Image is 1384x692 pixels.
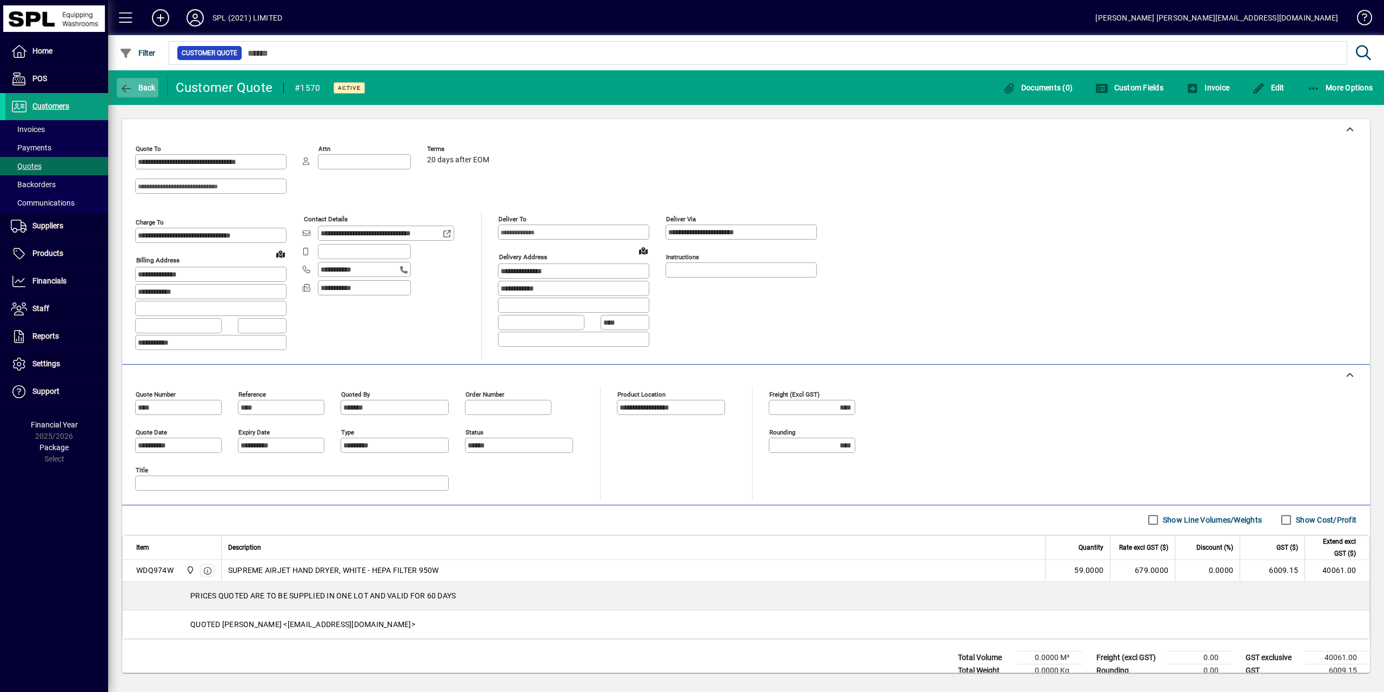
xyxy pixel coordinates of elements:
[228,565,439,576] span: SUPREME AIRJET HAND DRYER, WHITE - HEPA FILTER 950W
[1294,515,1356,525] label: Show Cost/Profit
[341,428,354,436] mat-label: Type
[1095,9,1338,27] div: [PERSON_NAME] [PERSON_NAME][EMAIL_ADDRESS][DOMAIN_NAME]
[1305,664,1370,677] td: 6009.15
[1167,664,1232,677] td: 0.00
[5,295,108,322] a: Staff
[117,78,158,97] button: Back
[1240,560,1305,582] td: 6009.15
[427,156,489,164] span: 20 days after EOM
[1093,78,1166,97] button: Custom Fields
[5,139,108,157] a: Payments
[31,420,78,429] span: Financial Year
[1079,542,1103,553] span: Quantity
[11,199,75,207] span: Communications
[5,65,108,93] a: POS
[1002,83,1073,92] span: Documents (0)
[1017,664,1082,677] td: 0.0000 Kg
[178,8,212,28] button: Profile
[32,249,63,258] span: Products
[32,359,60,368] span: Settings
[123,610,1369,638] div: QUOTED [PERSON_NAME] <[EMAIL_ADDRESS][DOMAIN_NAME]>
[1091,651,1167,664] td: Freight (excl GST)
[1175,560,1240,582] td: 0.0000
[635,242,652,259] a: View on map
[1091,664,1167,677] td: Rounding
[5,213,108,240] a: Suppliers
[465,390,504,398] mat-label: Order number
[108,78,168,97] app-page-header-button: Back
[1186,83,1229,92] span: Invoice
[5,157,108,175] a: Quotes
[318,145,330,153] mat-label: Attn
[136,428,167,436] mat-label: Quote date
[1312,536,1356,559] span: Extend excl GST ($)
[136,565,174,576] div: WDQ974W
[5,38,108,65] a: Home
[1305,78,1376,97] button: More Options
[32,47,52,55] span: Home
[953,664,1017,677] td: Total Weight
[1000,78,1075,97] button: Documents (0)
[39,443,69,452] span: Package
[1095,83,1163,92] span: Custom Fields
[1349,2,1370,37] a: Knowledge Base
[341,390,370,398] mat-label: Quoted by
[617,390,666,398] mat-label: Product location
[183,564,196,576] span: SPL (2021) Limited
[1249,78,1287,97] button: Edit
[136,145,161,153] mat-label: Quote To
[1307,83,1373,92] span: More Options
[32,304,49,313] span: Staff
[953,651,1017,664] td: Total Volume
[5,120,108,139] a: Invoices
[11,143,51,152] span: Payments
[123,582,1369,610] div: PRICES QUOTED ARE TO BE SUPPLIED IN ONE LOT AND VALID FOR 60 DAYS
[1196,542,1233,553] span: Discount (%)
[5,240,108,267] a: Products
[176,79,273,96] div: Customer Quote
[143,8,178,28] button: Add
[5,268,108,295] a: Financials
[11,162,42,170] span: Quotes
[1074,565,1103,576] span: 59.0000
[5,194,108,212] a: Communications
[1183,78,1232,97] button: Invoice
[1119,542,1168,553] span: Rate excl GST ($)
[32,74,47,83] span: POS
[769,390,820,398] mat-label: Freight (excl GST)
[119,83,156,92] span: Back
[1252,83,1285,92] span: Edit
[32,221,63,230] span: Suppliers
[32,102,69,110] span: Customers
[32,276,66,285] span: Financials
[136,390,176,398] mat-label: Quote number
[1117,565,1168,576] div: 679.0000
[1017,651,1082,664] td: 0.0000 M³
[5,323,108,350] a: Reports
[212,9,282,27] div: SPL (2021) LIMITED
[136,466,148,473] mat-label: Title
[136,219,164,226] mat-label: Charge To
[295,80,320,97] div: #1570
[1161,515,1262,525] label: Show Line Volumes/Weights
[498,215,527,223] mat-label: Deliver To
[238,390,266,398] mat-label: Reference
[1240,651,1305,664] td: GST exclusive
[238,428,270,436] mat-label: Expiry date
[11,180,56,189] span: Backorders
[465,428,483,436] mat-label: Status
[5,378,108,405] a: Support
[228,542,261,553] span: Description
[32,332,59,340] span: Reports
[1240,664,1305,677] td: GST
[5,175,108,194] a: Backorders
[32,387,59,396] span: Support
[272,245,289,262] a: View on map
[769,428,795,436] mat-label: Rounding
[666,215,696,223] mat-label: Deliver via
[136,542,149,553] span: Item
[5,351,108,378] a: Settings
[11,125,45,134] span: Invoices
[119,49,156,57] span: Filter
[666,253,699,261] mat-label: Instructions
